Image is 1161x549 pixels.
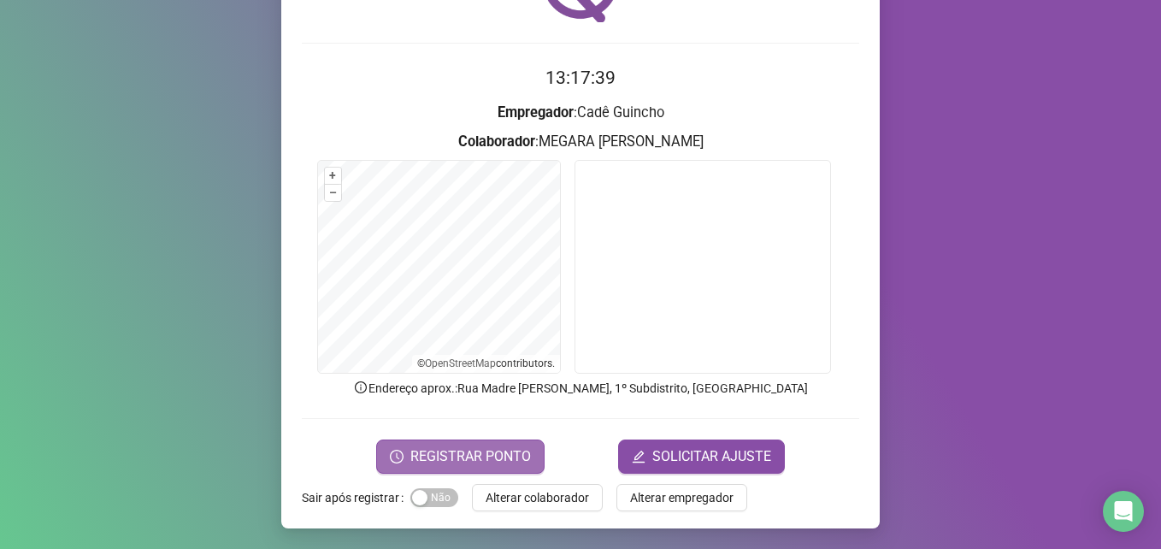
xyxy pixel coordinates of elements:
span: edit [632,450,645,463]
h3: : Cadê Guincho [302,102,859,124]
button: Alterar colaborador [472,484,603,511]
button: Alterar empregador [616,484,747,511]
h3: : MEGARA [PERSON_NAME] [302,131,859,153]
label: Sair após registrar [302,484,410,511]
span: Alterar colaborador [486,488,589,507]
strong: Colaborador [458,133,535,150]
time: 13:17:39 [545,68,616,88]
span: clock-circle [390,450,404,463]
button: editSOLICITAR AJUSTE [618,440,785,474]
p: Endereço aprox. : Rua Madre [PERSON_NAME], 1º Subdistrito, [GEOGRAPHIC_DATA] [302,379,859,398]
button: REGISTRAR PONTO [376,440,545,474]
li: © contributors. [417,357,555,369]
span: SOLICITAR AJUSTE [652,446,771,467]
span: Alterar empregador [630,488,734,507]
a: OpenStreetMap [425,357,496,369]
div: Open Intercom Messenger [1103,491,1144,532]
button: + [325,168,341,184]
span: info-circle [353,380,368,395]
button: – [325,185,341,201]
span: REGISTRAR PONTO [410,446,531,467]
strong: Empregador [498,104,574,121]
